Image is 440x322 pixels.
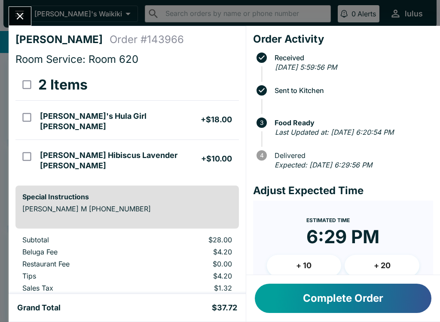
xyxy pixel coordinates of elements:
[110,33,184,46] h4: Order # 143966
[147,284,232,292] p: $1.32
[270,87,433,94] span: Sent to Kitchen
[306,217,350,223] span: Estimated Time
[147,248,232,256] p: $4.20
[22,248,134,256] p: Beluga Fee
[255,284,431,313] button: Complete Order
[22,235,134,244] p: Subtotal
[38,76,88,93] h3: 2 Items
[270,119,433,127] span: Food Ready
[201,115,232,125] h5: + $18.00
[270,152,433,159] span: Delivered
[9,7,31,25] button: Close
[260,152,263,159] text: 4
[15,235,239,296] table: orders table
[201,154,232,164] h5: + $10.00
[253,33,433,46] h4: Order Activity
[22,272,134,280] p: Tips
[22,260,134,268] p: Restaurant Fee
[22,284,134,292] p: Sales Tax
[22,192,232,201] h6: Special Instructions
[275,161,372,169] em: Expected: [DATE] 6:29:56 PM
[22,204,232,213] p: [PERSON_NAME] M [PHONE_NUMBER]
[275,63,337,71] em: [DATE] 5:59:56 PM
[345,255,419,276] button: + 20
[17,303,61,313] h5: Grand Total
[253,184,433,197] h4: Adjust Expected Time
[270,54,433,62] span: Received
[147,260,232,268] p: $0.00
[275,128,394,136] em: Last Updated at: [DATE] 6:20:54 PM
[15,69,239,179] table: orders table
[267,255,342,276] button: + 10
[306,226,379,248] time: 6:29 PM
[147,272,232,280] p: $4.20
[147,235,232,244] p: $28.00
[260,119,263,126] text: 3
[40,111,200,132] h5: [PERSON_NAME]'s Hula Girl [PERSON_NAME]
[40,150,201,171] h5: [PERSON_NAME] Hibiscus Lavender [PERSON_NAME]
[212,303,237,313] h5: $37.72
[15,33,110,46] h4: [PERSON_NAME]
[15,53,138,65] span: Room Service: Room 620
